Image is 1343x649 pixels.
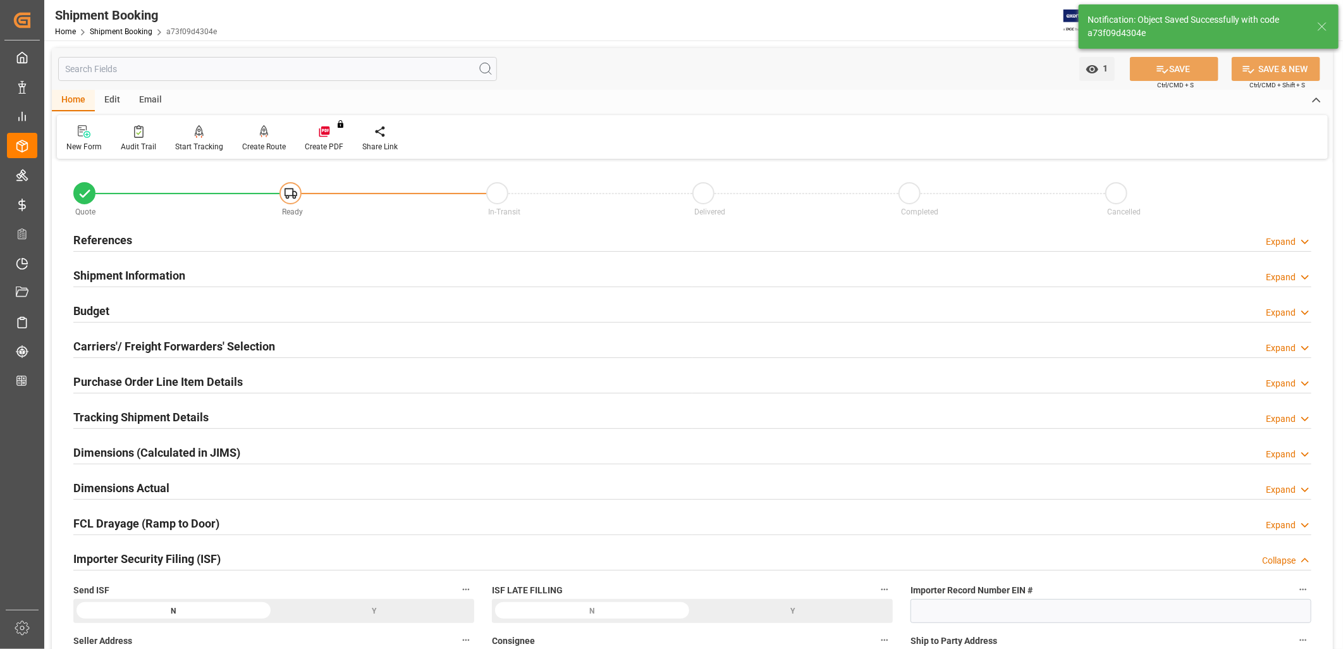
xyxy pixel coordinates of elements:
button: ISF LATE FILLING [876,581,893,598]
h2: Dimensions (Calculated in JIMS) [73,444,240,461]
div: Expand [1266,483,1296,497]
h2: FCL Drayage (Ramp to Door) [73,515,219,532]
h2: Importer Security Filing (ISF) [73,550,221,567]
button: Consignee [876,632,893,648]
div: Expand [1266,377,1296,390]
span: Send ISF [73,584,109,597]
div: Expand [1266,519,1296,532]
div: Expand [1266,342,1296,355]
div: N [492,599,692,623]
button: Send ISF [458,581,474,598]
span: Ship to Party Address [911,634,997,648]
button: Seller Address [458,632,474,648]
span: Ctrl/CMD + Shift + S [1249,80,1305,90]
button: SAVE & NEW [1232,57,1320,81]
h2: Carriers'/ Freight Forwarders' Selection [73,338,275,355]
div: Expand [1266,412,1296,426]
div: Create Route [242,141,286,152]
div: Expand [1266,448,1296,461]
button: SAVE [1130,57,1218,81]
h2: Purchase Order Line Item Details [73,373,243,390]
span: Completed [901,207,938,216]
div: Y [274,599,474,623]
span: ISF LATE FILLING [492,584,563,597]
span: In-Transit [488,207,520,216]
button: open menu [1079,57,1115,81]
span: Quote [76,207,96,216]
div: N [73,599,274,623]
span: Delivered [694,207,725,216]
span: Consignee [492,634,535,648]
div: Home [52,90,95,111]
div: Expand [1266,235,1296,249]
div: Shipment Booking [55,6,217,25]
h2: Shipment Information [73,267,185,284]
div: Edit [95,90,130,111]
div: Share Link [362,141,398,152]
h2: Dimensions Actual [73,479,169,497]
div: Expand [1266,271,1296,284]
div: Collapse [1262,554,1296,567]
div: Y [692,599,893,623]
button: Ship to Party Address [1295,632,1311,648]
button: Importer Record Number EIN # [1295,581,1311,598]
span: Ready [282,207,303,216]
span: Cancelled [1107,207,1141,216]
span: Ctrl/CMD + S [1157,80,1194,90]
div: New Form [66,141,102,152]
div: Expand [1266,306,1296,319]
div: Start Tracking [175,141,223,152]
input: Search Fields [58,57,497,81]
div: Notification: Object Saved Successfully with code a73f09d4304e [1088,13,1305,40]
h2: References [73,232,132,249]
h2: Budget [73,302,109,319]
span: 1 [1099,63,1108,73]
span: Seller Address [73,634,132,648]
div: Email [130,90,171,111]
a: Shipment Booking [90,27,152,36]
img: Exertis%20JAM%20-%20Email%20Logo.jpg_1722504956.jpg [1064,9,1107,32]
div: Audit Trail [121,141,156,152]
a: Home [55,27,76,36]
h2: Tracking Shipment Details [73,409,209,426]
span: Importer Record Number EIN # [911,584,1033,597]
